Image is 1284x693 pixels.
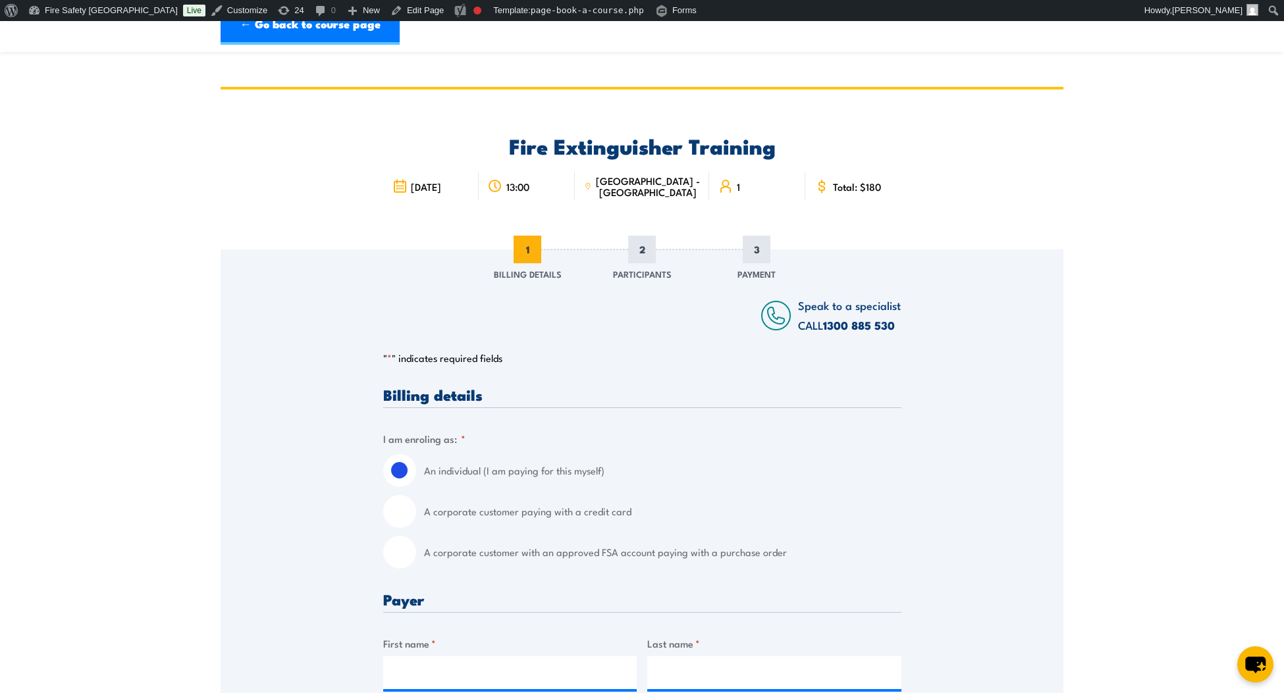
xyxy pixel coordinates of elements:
[383,592,901,607] h3: Payer
[823,317,895,334] a: 1300 885 530
[798,297,901,333] span: Speak to a specialist CALL
[383,431,466,446] legend: I am enroling as:
[613,267,672,280] span: Participants
[531,5,644,15] span: page-book-a-course.php
[383,387,901,402] h3: Billing details
[473,7,481,14] div: Focus keyphrase not set
[514,236,541,263] span: 1
[743,236,770,263] span: 3
[424,495,901,528] label: A corporate customer paying with a credit card
[1172,5,1243,15] span: [PERSON_NAME]
[183,5,205,16] a: Live
[383,136,901,155] h2: Fire Extinguisher Training
[383,636,637,651] label: First name
[411,181,441,192] span: [DATE]
[647,636,901,651] label: Last name
[383,351,901,365] p: " " indicates required fields
[506,181,529,192] span: 13:00
[424,536,901,569] label: A corporate customer with an approved FSA account paying with a purchase order
[833,181,881,192] span: Total: $180
[628,236,656,263] span: 2
[221,5,400,45] a: ← Go back to course page
[595,175,700,197] span: [GEOGRAPHIC_DATA] - [GEOGRAPHIC_DATA]
[737,181,740,192] span: 1
[1237,646,1273,682] button: chat-button
[494,267,562,280] span: Billing Details
[424,454,901,487] label: An individual (I am paying for this myself)
[737,267,776,280] span: Payment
